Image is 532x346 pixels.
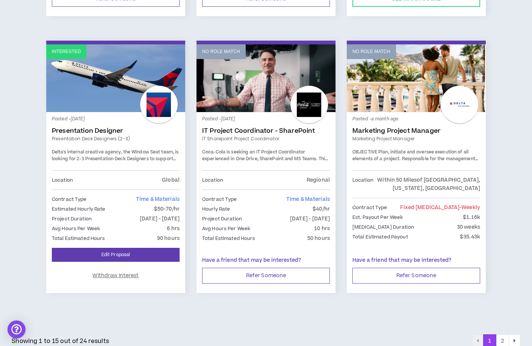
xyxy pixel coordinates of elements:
[352,233,408,241] p: Total Estimated Payout
[52,225,100,233] p: Avg Hours Per Week
[459,204,480,211] span: - weekly
[52,234,105,243] p: Total Estimated Hours
[202,176,223,184] p: Location
[136,196,180,203] span: Time & Materials
[352,203,387,212] p: Contract Type
[460,233,480,241] p: $35.43k
[52,205,106,213] p: Estimated Hourly Rate
[352,268,480,284] button: Refer Someone
[8,320,26,338] div: Open Intercom Messenger
[463,213,480,222] p: $1.16k
[352,256,480,264] p: Have a friend that may be interested?
[202,116,330,123] p: Posted - [DATE]
[352,176,373,193] p: Location
[167,225,180,233] p: 6 hrs
[202,149,328,182] span: Coca-Cola is seeking an IT Project Coordinator experienced in One Drive, SharePoint and MS Teams....
[352,223,414,231] p: [MEDICAL_DATA] Duration
[52,248,180,262] a: Edit Proposal
[202,268,330,284] button: Refer Someone
[202,234,255,243] p: Total Estimated Hours
[202,215,242,223] p: Project Duration
[307,176,330,184] p: Regional
[202,135,330,142] a: IT Sharepoint Project Coordinator
[314,225,330,233] p: 10 hrs
[457,223,480,231] p: 30 weeks
[352,127,480,135] a: Marketing Project Manager
[12,337,109,346] p: Showing 1 to 15 out of 24 results
[92,272,139,279] span: Withdraw Interest
[52,195,87,203] p: Contract Type
[352,149,377,155] span: OBJECTIVE
[352,116,480,123] p: Posted - a month ago
[52,149,178,175] span: Delta's internal creative agency, the Window Seat team, is looking for 2-3 Presentation Deck Desi...
[52,176,73,184] p: Location
[202,256,330,264] p: Have a friend that may be interested?
[202,195,237,203] p: Contract Type
[373,176,480,193] p: Within 50 Miles of [GEOGRAPHIC_DATA], [US_STATE], [GEOGRAPHIC_DATA]
[157,234,180,243] p: 90 hours
[307,234,330,243] p: 50 hours
[352,48,390,55] p: No Role Match
[290,215,330,223] p: [DATE] - [DATE]
[140,215,180,223] p: [DATE] - [DATE]
[347,44,486,112] a: No Role Match
[52,116,180,123] p: Posted - [DATE]
[202,225,250,233] p: Avg Hours Per Week
[202,205,230,213] p: Hourly Rate
[162,176,180,184] p: Global
[286,196,330,203] span: Time & Materials
[154,205,180,213] p: $50-70/hr
[352,135,480,142] a: Marketing Project Manager
[52,48,81,55] p: Interested
[52,215,92,223] p: Project Duration
[196,44,336,112] a: No Role Match
[352,213,403,222] p: Est. Payout Per Week
[352,149,479,188] span: Plan, initiate and oversee execution of all elements of a project. Responsible for the management...
[46,44,185,112] a: Interested
[202,127,330,135] a: IT Project Coordinator - SharePoint
[52,268,180,284] button: Withdraw Interest
[52,127,180,135] a: Presentation Designer
[400,204,480,211] span: Fixed [MEDICAL_DATA]
[52,135,180,142] a: Presentation Deck Designers (2-3)
[202,48,240,55] p: No Role Match
[313,205,330,213] p: $40/hr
